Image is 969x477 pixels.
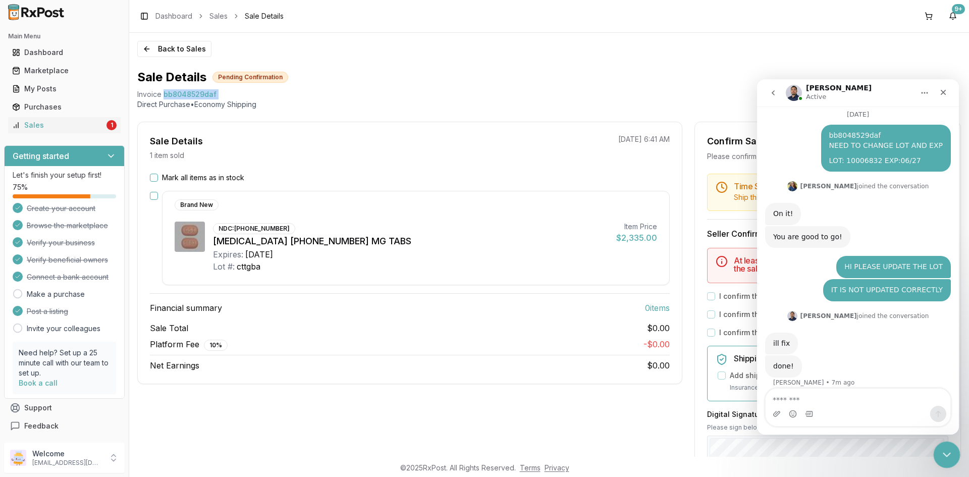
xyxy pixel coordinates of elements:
div: 9+ [952,4,965,14]
div: cttgba [237,260,260,273]
button: Marketplace [4,63,125,79]
span: bb8048529daf [164,89,217,99]
div: NDC: [PHONE_NUMBER] [213,223,295,234]
div: Sale Details [150,134,203,148]
span: $0.00 [647,360,670,370]
a: Book a call [19,379,58,387]
span: Create your account [27,203,95,214]
label: Mark all items as in stock [162,173,244,183]
div: My Posts [12,84,117,94]
span: Browse the marketplace [27,221,108,231]
p: Insurance covers loss, damage, or theft during transit. [730,383,940,393]
div: Pending Confirmation [212,72,288,83]
p: Please sign below to confirm your acceptance of this order [707,423,948,432]
div: 10 % [204,340,228,351]
h5: At least one item must be marked as in stock to confirm the sale. [734,256,940,273]
div: Invoice [137,89,161,99]
button: Support [4,399,125,417]
h3: Seller Confirmation [707,228,948,240]
button: Dashboard [4,44,125,61]
div: [MEDICAL_DATA] [PHONE_NUMBER] MG TABS [213,234,608,248]
iframe: Intercom live chat [757,79,959,435]
span: Verify your business [27,238,95,248]
span: Post a listing [27,306,68,316]
h3: Getting started [13,150,69,162]
a: Invite your colleagues [27,324,100,334]
span: Feedback [24,421,59,431]
span: Sale Total [150,322,188,334]
div: Purchases [12,102,117,112]
p: 1 item sold [150,150,184,161]
span: Net Earnings [150,359,199,372]
img: User avatar [10,450,26,466]
a: Sales1 [8,116,121,134]
iframe: Intercom live chat [934,442,960,468]
a: Marketplace [8,62,121,80]
div: Confirm Sale [707,134,765,148]
span: Financial summary [150,302,222,314]
div: Marketplace [12,66,117,76]
p: [DATE] 6:41 AM [618,134,670,144]
div: [DATE] [245,248,273,260]
p: Need help? Set up a 25 minute call with our team to set up. [19,348,110,378]
div: Brand New [175,199,219,210]
button: Sales1 [4,117,125,133]
div: Dashboard [12,47,117,58]
img: Biktarvy 50-200-25 MG TABS [175,222,205,252]
span: 75 % [13,182,28,192]
button: 9+ [945,8,961,24]
h5: Time Sensitive [734,182,940,190]
a: Dashboard [155,11,192,21]
p: [EMAIL_ADDRESS][DOMAIN_NAME] [32,459,102,467]
nav: breadcrumb [155,11,284,21]
button: Purchases [4,99,125,115]
label: I confirm that all expiration dates are correct [719,328,877,338]
h5: Shipping Insurance [734,354,940,362]
p: Direct Purchase • Economy Shipping [137,99,961,110]
div: Please confirm you have all items in stock before proceeding [707,151,948,162]
img: RxPost Logo [4,4,69,20]
span: 0 item s [645,302,670,314]
span: Connect a bank account [27,272,109,282]
span: - $0.00 [643,339,670,349]
span: Sale Details [245,11,284,21]
div: 1 [106,120,117,130]
h2: Main Menu [8,32,121,40]
a: Make a purchase [27,289,85,299]
a: My Posts [8,80,121,98]
label: I confirm that the 0 selected items are in stock and ready to ship [719,291,944,301]
div: $2,335.00 [616,232,657,244]
div: Sales [12,120,104,130]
